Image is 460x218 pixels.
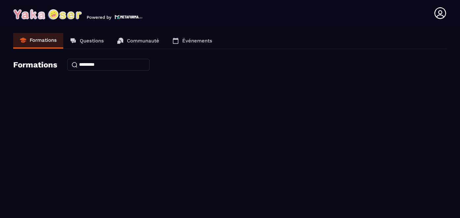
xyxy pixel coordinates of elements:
p: Événements [182,38,212,44]
h4: Formations [13,60,57,69]
img: logo [115,14,142,20]
p: Powered by [87,15,111,20]
p: Questions [80,38,104,44]
p: Communauté [127,38,159,44]
p: Formations [30,37,57,43]
a: Formations [13,33,63,49]
img: logo-branding [13,9,82,20]
a: Communauté [110,33,166,49]
a: Événements [166,33,219,49]
a: Questions [63,33,110,49]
